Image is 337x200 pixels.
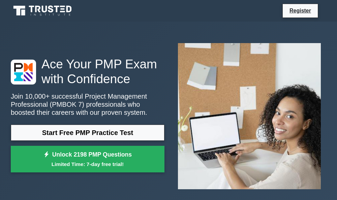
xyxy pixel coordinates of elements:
[19,160,156,168] small: Limited Time: 7-day free trial!
[11,92,164,116] p: Join 10,000+ successful Project Management Professional (PMBOK 7) professionals who boosted their...
[285,6,315,15] a: Register
[11,146,164,173] a: Unlock 2198 PMP QuestionsLimited Time: 7-day free trial!
[11,57,164,87] h1: Ace Your PMP Exam with Confidence
[11,125,164,141] a: Start Free PMP Practice Test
